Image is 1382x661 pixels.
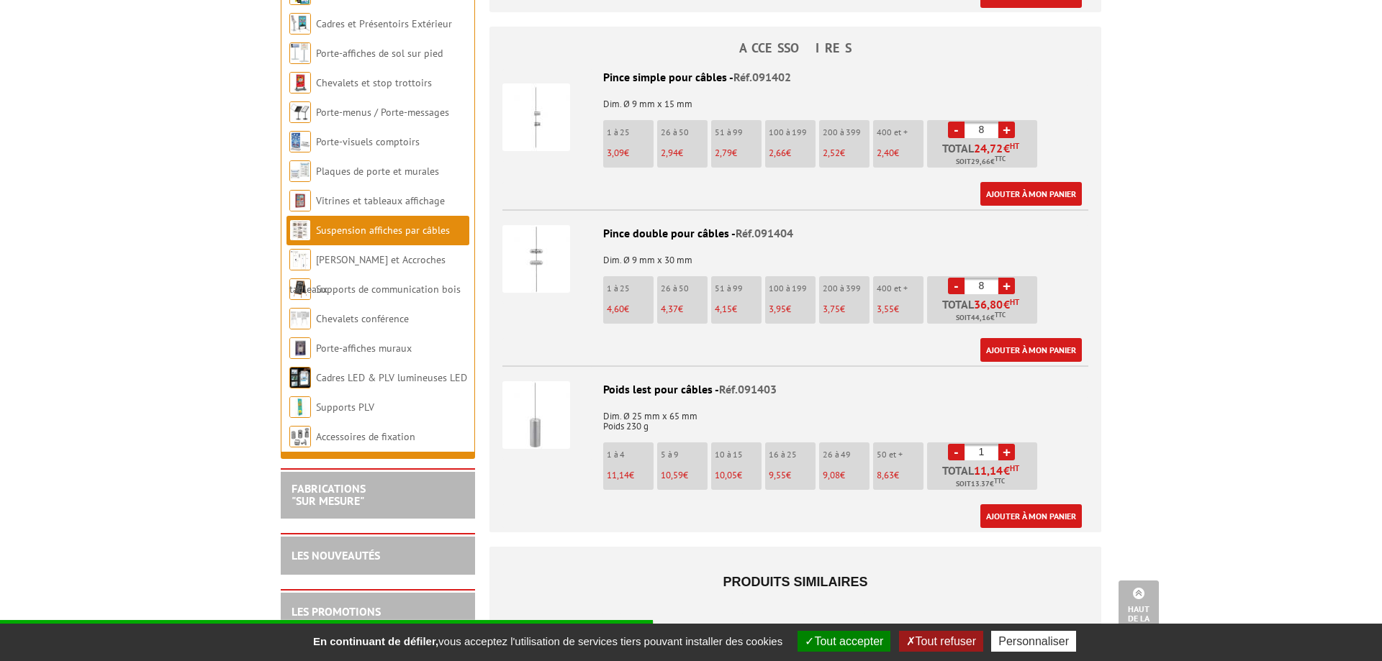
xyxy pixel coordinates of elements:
span: 11,14 [974,465,1003,476]
a: Cadres et Présentoirs Extérieur [316,17,452,30]
p: 200 à 399 [823,283,870,293]
p: € [877,470,923,480]
p: € [715,148,762,158]
span: 3,95 [769,303,786,315]
span: 2,79 [715,147,732,159]
a: Ajouter à mon panier [980,338,1082,362]
p: 26 à 50 [661,127,708,137]
span: 9,08 [823,469,840,481]
a: Suspension affiches par câbles [316,224,450,237]
a: Accessoires de fixation [316,430,415,443]
p: Dim. Ø 9 mm x 30 mm [502,245,1088,265]
p: € [823,304,870,314]
p: € [715,304,762,314]
span: 2,40 [877,147,894,159]
p: € [661,470,708,480]
p: 200 à 399 [823,127,870,137]
img: Chevalets et stop trottoirs [289,72,311,94]
a: Porte-affiches muraux [316,342,412,355]
span: Réf.091404 [736,226,793,240]
p: 1 à 4 [607,450,654,460]
span: 9,55 [769,469,786,481]
img: Porte-visuels comptoirs [289,131,311,152]
div: Poids lest pour câbles - [502,381,1088,398]
img: Pince simple pour câbles [502,83,570,151]
img: Accessoires de fixation [289,426,311,447]
p: € [607,148,654,158]
span: 4,15 [715,303,732,315]
img: Pince double pour câbles [502,225,570,293]
p: € [877,148,923,158]
img: Supports PLV [289,396,311,418]
p: € [823,470,870,480]
a: Chevalets et stop trottoirs [316,76,432,89]
p: 5 à 9 [661,450,708,460]
p: € [877,304,923,314]
p: 51 à 99 [715,283,762,293]
sup: TTC [995,155,1006,163]
span: Réf.091403 [719,382,777,396]
sup: TTC [995,311,1006,319]
span: 44,16 [971,312,990,324]
p: € [769,304,816,314]
span: 29,66 [971,156,990,168]
p: 1 à 25 [607,283,654,293]
img: Porte-menus / Porte-messages [289,101,311,123]
p: 50 et + [877,450,923,460]
a: [PERSON_NAME] et Accroches tableaux [289,253,446,296]
a: Porte-menus / Porte-messages [316,106,449,119]
button: Tout refuser [899,631,983,652]
p: 100 à 199 [769,283,816,293]
span: Soit € [956,156,1006,168]
a: Supports de communication bois [316,283,461,296]
span: 2,52 [823,147,840,159]
a: - [948,444,965,460]
a: - [948,278,965,294]
a: Plaques de porte et murales [316,165,439,178]
button: Tout accepter [798,631,890,652]
p: Dim. Ø 9 mm x 15 mm [502,89,1088,109]
a: Porte-visuels comptoirs [316,135,420,148]
p: Total [931,298,1037,324]
a: Porte-affiches de sol sur pied [316,47,443,60]
span: Soit € [956,478,1005,490]
a: FABRICATIONS"Sur Mesure" [292,481,366,509]
span: 10,05 [715,469,737,481]
p: 400 et + [877,127,923,137]
img: Poids lest pour câbles [502,381,570,449]
span: € [974,298,1019,310]
span: Soit € [956,312,1006,324]
h4: ACCESSOIRES [489,41,1101,55]
div: Pince double pour câbles - [502,225,1088,242]
span: Réf.091402 [733,70,791,84]
img: Suspension affiches par câbles [289,219,311,241]
button: Personnaliser (fenêtre modale) [991,631,1076,652]
sup: HT [1010,141,1019,151]
a: LES PROMOTIONS [292,604,381,619]
a: + [998,444,1015,460]
a: Supports PLV [316,401,374,414]
p: € [661,304,708,314]
p: € [769,148,816,158]
span: 2,66 [769,147,786,159]
span: 3,75 [823,303,840,315]
strong: En continuant de défiler, [313,635,438,647]
span: 3,55 [877,303,894,315]
p: 1 à 25 [607,127,654,137]
span: 4,37 [661,303,678,315]
span: Produits similaires [723,575,867,589]
sup: HT [1010,297,1019,307]
span: 10,59 [661,469,683,481]
a: + [998,122,1015,138]
span: vous acceptez l'utilisation de services tiers pouvant installer des cookies [306,635,790,647]
a: Ajouter à mon panier [980,504,1082,528]
p: 400 et + [877,283,923,293]
span: € [974,465,1019,476]
img: Cimaises et Accroches tableaux [289,249,311,270]
p: € [607,304,654,314]
span: 8,63 [877,469,894,481]
img: Chevalets conférence [289,308,311,329]
sup: HT [1010,463,1019,473]
p: 100 à 199 [769,127,816,137]
p: Dim. Ø 25 mm x 65 mm Poids 230 g [502,401,1088,432]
